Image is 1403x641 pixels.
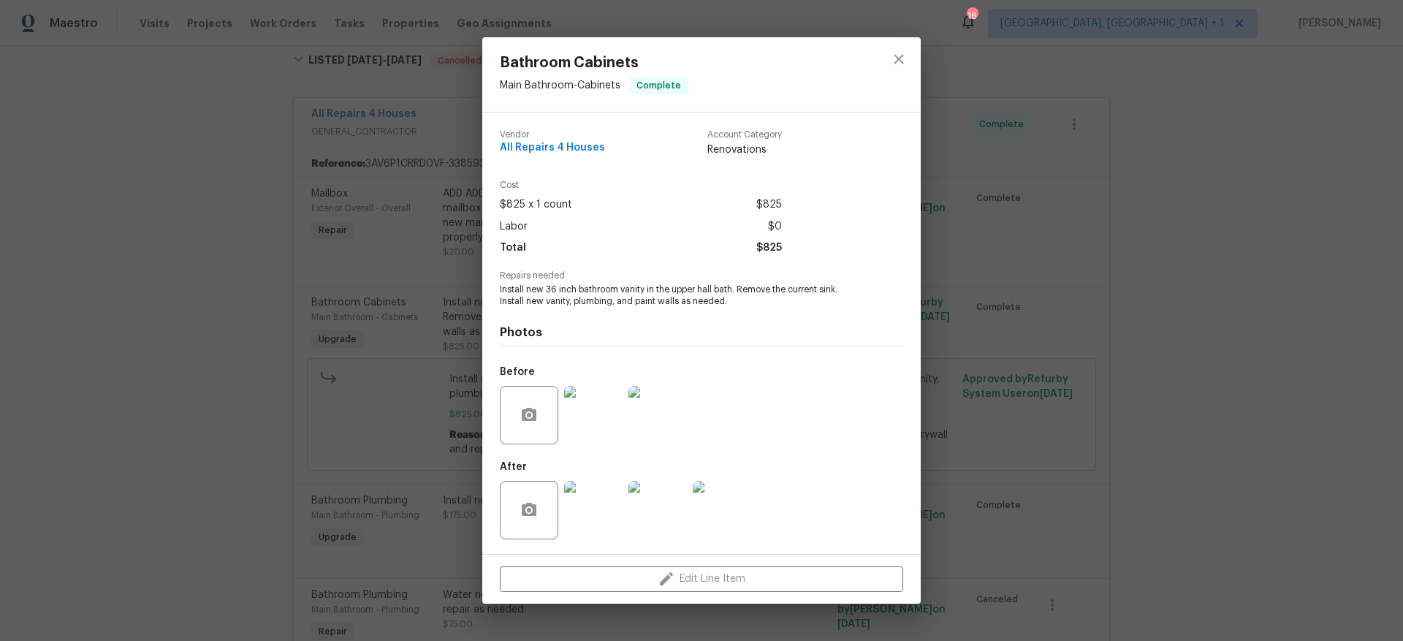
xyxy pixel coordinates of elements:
[500,271,903,281] span: Repairs needed
[756,238,782,259] span: $825
[500,80,620,91] span: Main Bathroom - Cabinets
[500,55,688,71] span: Bathroom Cabinets
[500,194,572,216] span: $825 x 1 count
[500,181,782,190] span: Cost
[500,462,527,472] h5: After
[967,9,977,23] div: 16
[707,143,782,157] span: Renovations
[500,143,605,153] span: All Repairs 4 Houses
[500,130,605,140] span: Vendor
[500,216,528,238] span: Labor
[756,194,782,216] span: $825
[500,284,863,308] span: Install new 36 inch bathroom vanity in the upper hall bath. Remove the current sink. Install new ...
[500,238,526,259] span: Total
[881,42,916,77] button: close
[768,216,782,238] span: $0
[500,325,903,340] h4: Photos
[631,78,687,93] span: Complete
[500,367,535,377] h5: Before
[707,130,782,140] span: Account Category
